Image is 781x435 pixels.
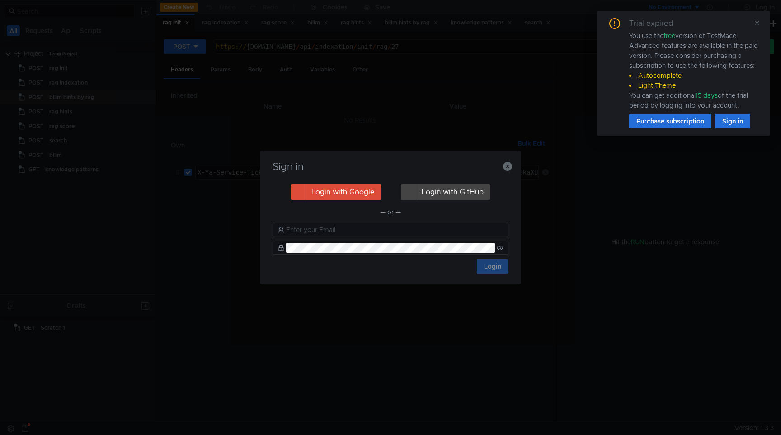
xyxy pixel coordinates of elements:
div: You can get additional of the trial period by logging into your account. [629,90,759,110]
span: 15 days [696,91,718,99]
div: Trial expired [629,18,684,29]
li: Autocomplete [629,71,759,80]
div: — or — [273,207,508,217]
li: Light Theme [629,80,759,90]
button: Login with GitHub [401,184,490,200]
button: Sign in [715,114,750,128]
span: free [663,32,675,40]
input: Enter your Email [286,225,503,235]
button: Login with Google [291,184,381,200]
div: You use the version of TestMace. Advanced features are available in the paid version. Please cons... [629,31,759,110]
h3: Sign in [271,161,510,172]
button: Purchase subscription [629,114,711,128]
